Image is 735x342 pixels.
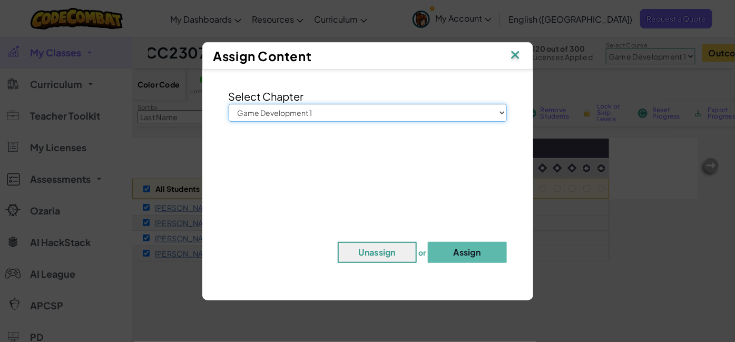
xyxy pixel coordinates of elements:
[213,48,312,64] span: Assign Content
[229,90,304,103] span: Select Chapter
[428,242,507,263] button: Assign
[338,242,417,263] button: Unassign
[418,248,426,257] span: or
[508,48,522,64] img: IconClose.svg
